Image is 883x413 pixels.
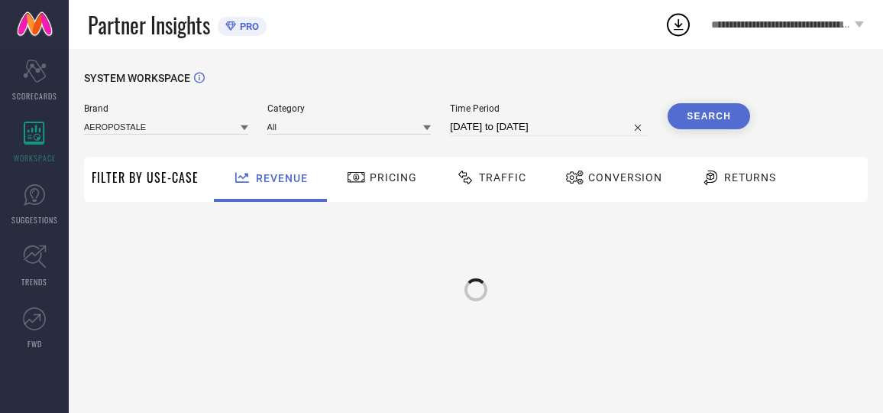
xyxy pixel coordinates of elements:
[92,168,199,187] span: Filter By Use-Case
[27,338,42,350] span: FWD
[267,103,432,114] span: Category
[21,276,47,288] span: TRENDS
[370,171,417,184] span: Pricing
[84,103,248,114] span: Brand
[11,214,58,226] span: SUGGESTIONS
[668,103,750,129] button: Search
[256,172,308,184] span: Revenue
[88,9,210,41] span: Partner Insights
[588,171,662,184] span: Conversion
[450,103,649,114] span: Time Period
[665,11,692,38] div: Open download list
[236,21,259,32] span: PRO
[84,72,190,84] span: SYSTEM WORKSPACE
[724,171,776,184] span: Returns
[12,90,57,102] span: SCORECARDS
[479,171,526,184] span: Traffic
[450,118,649,136] input: Select time period
[14,152,56,164] span: WORKSPACE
